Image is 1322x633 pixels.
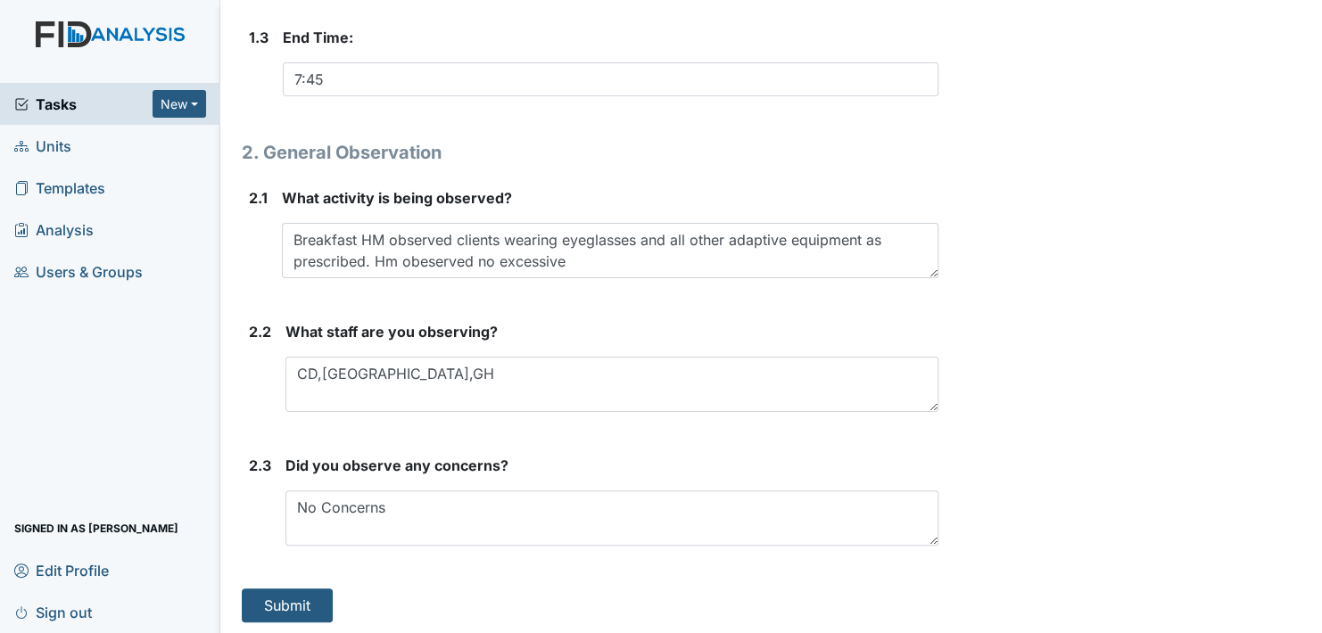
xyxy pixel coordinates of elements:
[153,90,206,118] button: New
[14,598,92,626] span: Sign out
[249,455,271,476] label: 2.3
[249,187,268,209] label: 2.1
[14,174,105,201] span: Templates
[249,321,271,342] label: 2.2
[14,258,143,285] span: Users & Groups
[14,216,94,243] span: Analysis
[242,139,938,166] h1: 2. General Observation
[14,132,71,160] span: Units
[242,588,333,622] button: Submit
[285,456,508,474] span: Did you observe any concerns?
[283,29,353,46] span: End Time:
[14,94,153,115] a: Tasks
[282,189,512,207] span: What activity is being observed?
[285,323,498,341] span: What staff are you observing?
[249,27,269,48] label: 1.3
[14,514,178,542] span: Signed in as [PERSON_NAME]
[14,556,109,584] span: Edit Profile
